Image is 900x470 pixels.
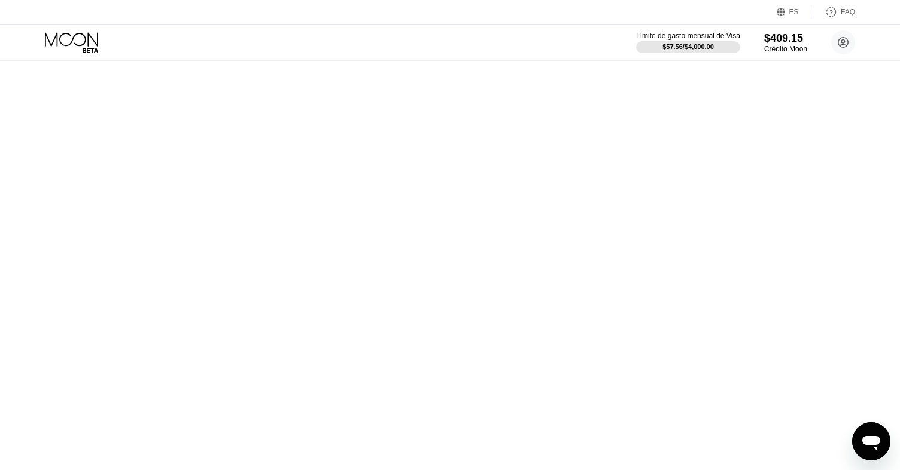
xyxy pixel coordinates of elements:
[852,422,890,460] iframe: Botón para iniciar la ventana de mensajería, conversación en curso
[764,45,807,53] div: Crédito Moon
[777,6,813,18] div: ES
[636,32,740,53] div: Límite de gasto mensual de Visa$57.56/$4,000.00
[841,8,855,16] div: FAQ
[789,8,799,16] div: ES
[813,6,855,18] div: FAQ
[764,32,807,53] div: $409.15Crédito Moon
[662,43,714,50] div: $57.56 / $4,000.00
[764,32,807,45] div: $409.15
[636,32,740,40] div: Límite de gasto mensual de Visa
